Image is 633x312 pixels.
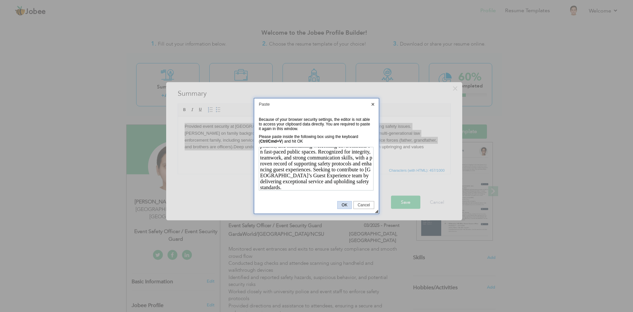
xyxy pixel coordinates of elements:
div: Resize [375,210,378,213]
span: Cancel [354,203,374,207]
iframe: Paste Area [259,147,374,191]
a: OK [337,201,351,209]
strong: Ctrl/Cmd+V [260,139,282,144]
span: OK [338,203,351,207]
div: General [259,116,374,193]
div: Because of your browser security settings, the editor is not able to access your clipboard data d... [259,117,371,131]
body: Provided event security at [GEOGRAPHIC_DATA], scanning attendees, monitoring crowds, and reportin... [7,7,266,34]
div: Paste [254,98,379,110]
a: Close [370,101,376,107]
a: Cancel [353,201,374,209]
div: Please paste inside the following box using the keyboard ( ) and hit OK [259,134,371,144]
